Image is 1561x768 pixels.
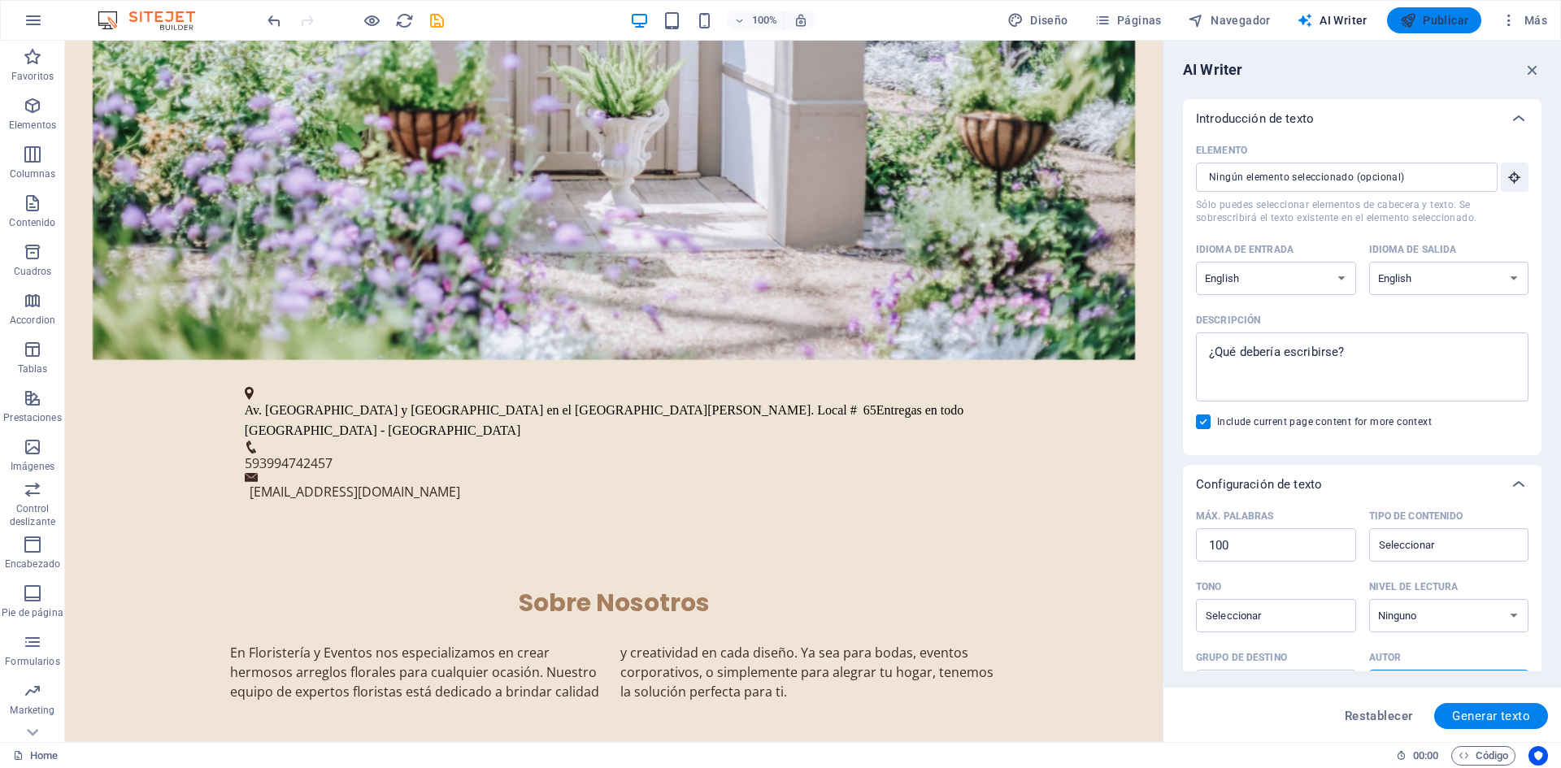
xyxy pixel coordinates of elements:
[1183,60,1242,80] h6: AI Writer
[394,11,414,30] button: reload
[1387,7,1482,33] button: Publicar
[1369,580,1459,593] p: Nivel de lectura
[427,11,446,30] button: save
[1204,341,1520,393] textarea: Descripción
[1369,651,1402,664] p: Autor
[1196,144,1247,157] p: Elemento
[10,167,56,180] p: Columnas
[9,119,56,132] p: Elementos
[1374,533,1498,557] input: Tipo de contenidoClear
[5,655,59,668] p: Formularios
[1459,746,1508,766] span: Código
[1196,580,1221,593] p: Tono
[9,216,55,229] p: Contenido
[264,11,284,30] button: undo
[1088,7,1168,33] button: Páginas
[1001,7,1075,33] button: Diseño
[1183,465,1541,504] div: Configuración de texto
[13,746,58,766] a: Haz clic para cancelar la selección y doble clic para abrir páginas
[727,11,785,30] button: 100%
[1369,510,1463,523] p: Tipo de contenido
[428,11,446,30] i: Guardar (Ctrl+S)
[1501,12,1547,28] span: Más
[265,11,284,30] i: Deshacer: Eliminar elementos (Ctrl+Z)
[1094,12,1162,28] span: Páginas
[3,411,61,424] p: Prestaciones
[1345,709,1413,722] span: Restablecer
[1396,746,1439,766] h6: Tiempo de la sesión
[185,442,395,460] a: [EMAIL_ADDRESS][DOMAIN_NAME]
[1217,415,1432,428] span: Include current page content for more context
[1369,262,1529,295] select: Idioma de salida
[1196,198,1528,224] span: Sólo puedes seleccionar elementos de cabecera y texto. Se sobrescribirá el texto existente en el ...
[18,362,48,375] p: Tablas
[1452,709,1530,722] span: Generar texto
[10,704,54,717] p: Marketing
[11,460,54,473] p: Imágenes
[1290,7,1374,33] button: AI Writer
[10,314,55,327] p: Accordion
[1183,504,1541,729] div: Configuración de texto
[1007,12,1068,28] span: Diseño
[5,558,60,571] p: Encabezado
[1196,163,1486,192] input: ElementoSólo puedes seleccionar elementos de cabecera y texto. Se sobrescribirá el texto existent...
[1196,529,1356,562] input: Máx. palabras
[1201,604,1324,627] input: TonoClear
[93,11,215,30] img: Editor Logo
[1424,749,1427,761] span: :
[1501,163,1528,192] button: ElementoSólo puedes seleccionar elementos de cabecera y texto. Se sobrescribirá el texto existent...
[1451,746,1515,766] button: Código
[1196,476,1322,492] p: Configuración de texto
[1369,243,1457,256] p: Idioma de salida
[1400,12,1469,28] span: Publicar
[1183,99,1541,138] div: Introducción de texto
[1001,7,1075,33] div: Diseño (Ctrl+Alt+Y)
[362,11,381,30] button: Haz clic para salir del modo de previsualización y seguir editando
[2,606,63,619] p: Pie de página
[1181,7,1277,33] button: Navegador
[1494,7,1554,33] button: Más
[1434,703,1548,729] button: Generar texto
[1413,746,1438,766] span: 00 00
[1369,599,1529,632] select: Nivel de lectura
[1297,12,1368,28] span: AI Writer
[751,11,777,30] h6: 100%
[1196,651,1287,664] p: Grupo de destino
[794,13,808,28] i: Al redimensionar, ajustar el nivel de zoom automáticamente para ajustarse al dispositivo elegido.
[1196,243,1294,256] p: Idioma de entrada
[1196,262,1356,295] select: Idioma de entrada
[1196,510,1273,523] p: Máx. palabras
[1196,314,1260,327] p: Descripción
[1336,703,1422,729] button: Restablecer
[1183,138,1541,455] div: Introducción de texto
[11,70,54,83] p: Favoritos
[1528,746,1548,766] button: Usercentrics
[1188,12,1271,28] span: Navegador
[1196,111,1314,127] p: Introducción de texto
[14,265,52,278] p: Cuadros
[395,11,414,30] i: Volver a cargar página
